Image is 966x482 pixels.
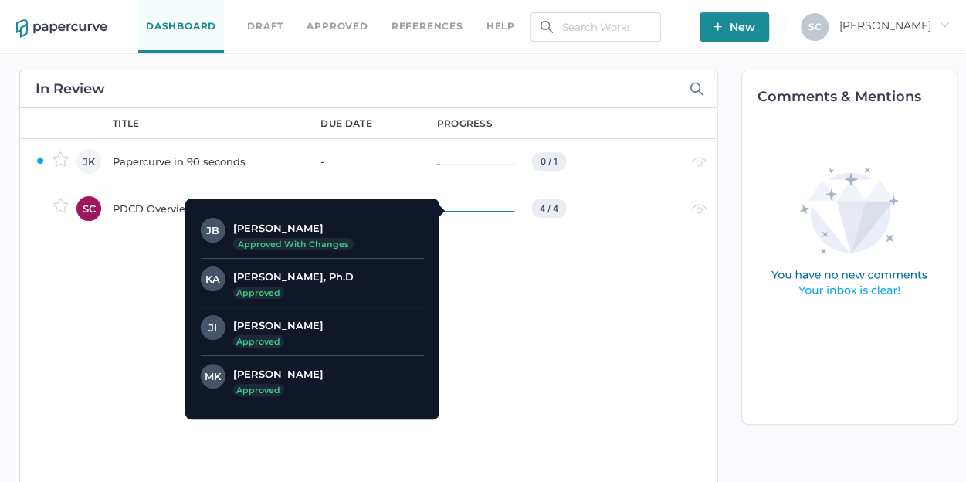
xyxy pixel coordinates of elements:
div: help [486,18,515,35]
div: due date [320,117,371,131]
div: progress [437,117,493,131]
span: S C [808,21,822,32]
div: PDCD Overview for Patient Advocacy [113,199,302,218]
a: Approved [307,18,368,35]
span: [PERSON_NAME] [839,19,950,32]
img: papercurve-logo-colour.7244d18c.svg [16,19,107,38]
img: plus-white.e19ec114.svg [713,22,722,31]
p: Approved [233,384,284,396]
img: search-icon-expand.c6106642.svg [690,82,703,96]
div: title [113,117,140,131]
td: - [305,138,421,185]
img: eye-light-gray.b6d092a5.svg [691,204,707,214]
a: References [391,18,463,35]
img: star-inactive.70f2008a.svg [53,198,69,213]
td: - [305,185,421,231]
img: search.bf03fe8b.svg [541,21,553,33]
h2: Comments & Mentions [758,90,957,104]
div: Papercurve in 90 seconds [113,152,302,171]
p: Approved [233,287,284,299]
div: 4 / 4 [532,199,566,218]
p: Approved with changes [233,238,354,250]
img: ZaPP2z7XVwAAAABJRU5ErkJggg== [36,156,45,165]
img: star-inactive.70f2008a.svg [53,151,69,167]
div: KA [201,266,225,291]
span: New [713,12,755,42]
div: JI [201,315,225,340]
h2: In Review [36,82,105,96]
div: JK [76,149,101,174]
a: Draft [247,18,283,35]
p: Approved [233,335,284,348]
div: SC [76,196,101,221]
button: New [700,12,769,42]
i: arrow_right [939,19,950,30]
input: Search Workspace [530,12,661,42]
div: MK [201,364,225,389]
div: JB [201,218,225,243]
img: comments-empty-state.0193fcf7.svg [738,155,961,311]
img: eye-light-gray.b6d092a5.svg [691,157,707,167]
div: 0 / 1 [532,152,566,171]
